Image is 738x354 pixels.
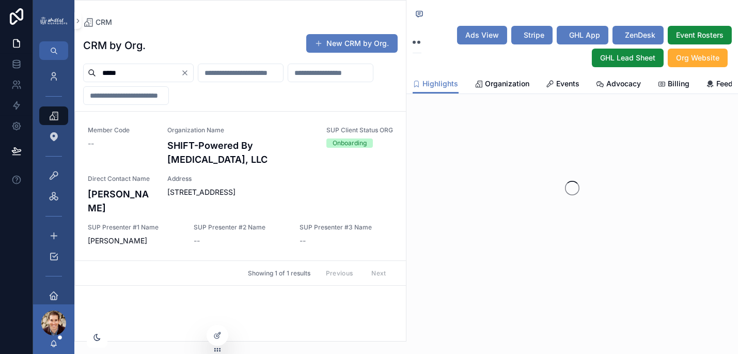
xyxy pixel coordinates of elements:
[300,223,393,232] span: SUP Presenter #3 Name
[423,79,459,89] span: Highlights
[88,236,181,246] span: [PERSON_NAME]
[88,187,155,215] h4: [PERSON_NAME]
[607,79,641,89] span: Advocacy
[300,236,306,246] span: --
[658,74,690,95] a: Billing
[413,74,459,94] a: Highlights
[88,138,94,149] span: --
[96,17,112,27] span: CRM
[613,26,664,44] button: ZenDesk
[625,30,655,40] span: ZenDesk
[326,126,394,134] span: SUP Client Status ORG
[33,60,74,304] div: scrollable content
[457,26,507,44] button: Ads View
[194,236,200,246] span: --
[167,138,314,166] h4: SHIFT-Powered By [MEDICAL_DATA], LLC
[83,17,112,27] a: CRM
[592,49,664,67] button: GHL Lead Sheet
[194,223,287,232] span: SUP Presenter #2 Name
[668,79,690,89] span: Billing
[524,30,544,40] span: Stripe
[475,74,530,95] a: Organization
[485,79,530,89] span: Organization
[248,269,310,278] span: Showing 1 of 1 results
[181,69,193,77] button: Clear
[676,53,719,63] span: Org Website
[306,34,398,53] button: New CRM by Org.
[88,175,155,183] span: Direct Contact Name
[546,74,580,95] a: Events
[39,16,68,26] img: App logo
[83,38,146,53] h1: CRM by Org.
[600,53,655,63] span: GHL Lead Sheet
[88,126,155,134] span: Member Code
[167,187,394,197] span: [STREET_ADDRESS]
[75,112,406,260] a: Member Code--Organization NameSHIFT-Powered By [MEDICAL_DATA], LLCSUP Client Status ORGOnboarding...
[569,30,600,40] span: GHL App
[88,223,181,232] span: SUP Presenter #1 Name
[465,30,499,40] span: Ads View
[557,26,608,44] button: GHL App
[668,49,728,67] button: Org Website
[676,30,724,40] span: Event Rosters
[668,26,732,44] button: Event Rosters
[167,126,314,134] span: Organization Name
[596,74,641,95] a: Advocacy
[511,26,553,44] button: Stripe
[167,175,394,183] span: Address
[557,79,580,89] span: Events
[333,138,367,148] div: Onboarding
